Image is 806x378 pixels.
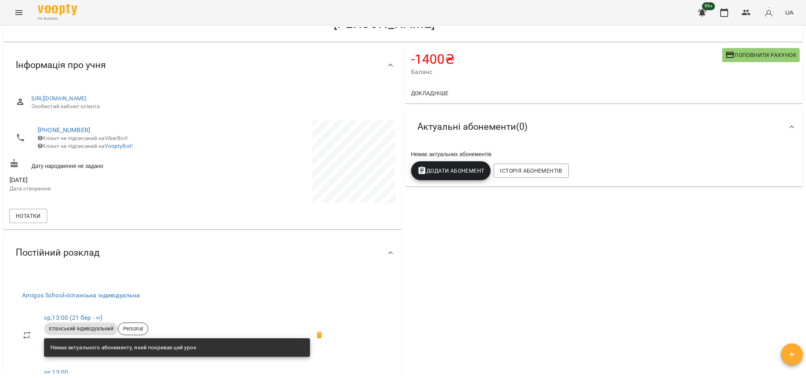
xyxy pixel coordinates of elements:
[9,3,28,22] button: Menu
[44,314,102,321] a: ср,13:00 (21 бер - ∞)
[409,149,799,160] div: Немає актуальних абонементів
[782,5,797,20] button: UA
[405,107,803,147] div: Актуальні абонементи(0)
[9,185,201,193] p: Дата створення
[38,4,77,15] img: Voopty Logo
[16,59,106,71] span: Інформація про учня
[44,369,68,376] a: пт,13:00
[417,121,527,133] span: Актуальні абонементи ( 0 )
[411,161,491,180] button: Додати Абонемент
[44,325,118,332] span: Іспанський індивідуальний
[3,232,402,273] div: Постійний розклад
[310,326,329,345] span: Видалити приватний урок Іспанська індивідуальна ср 13:00 клієнта Vasyl Kyslyi
[9,175,201,185] span: [DATE]
[118,325,148,332] span: Personal
[411,89,449,98] span: Докладніше
[38,135,128,141] span: Клієнт не підписаний на ViberBot!
[785,8,793,17] span: UA
[3,45,402,85] div: Інформація про учня
[9,209,47,223] button: Нотатки
[417,166,485,175] span: Додати Абонемент
[722,48,800,62] button: Поповнити рахунок
[411,51,722,67] h4: -1400 ₴
[725,50,797,60] span: Поповнити рахунок
[763,7,774,18] img: avatar_s.png
[408,86,452,100] button: Докладніше
[16,211,41,221] span: Нотатки
[31,95,87,101] a: [URL][DOMAIN_NAME]
[38,143,133,149] span: Клієнт не підписаний на !
[8,157,202,171] div: Дату народження не задано
[105,143,131,149] a: VooptyBot
[38,16,77,21] span: For Business
[50,341,196,355] div: Немає актуального абонементу, який покриває цей урок
[411,67,722,77] span: Баланс
[38,126,90,134] a: [PHONE_NUMBER]
[494,164,568,178] button: Історія абонементів
[702,2,715,10] span: 99+
[16,247,100,259] span: Постійний розклад
[22,291,140,299] a: Amigos School»Іспанська індивідуальна
[500,166,562,175] span: Історія абонементів
[31,103,389,111] span: Особистий кабінет клієнта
